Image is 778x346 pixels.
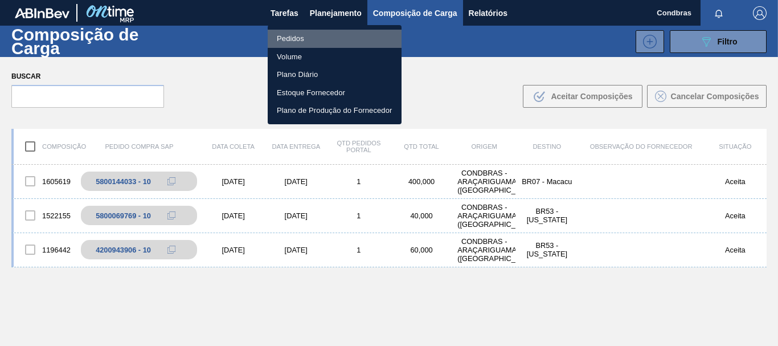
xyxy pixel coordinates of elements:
a: Volume [268,48,402,66]
a: Plano de Produção do Fornecedor [268,101,402,120]
a: Pedidos [268,30,402,48]
a: Estoque Fornecedor [268,84,402,102]
a: Plano Diário [268,66,402,84]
